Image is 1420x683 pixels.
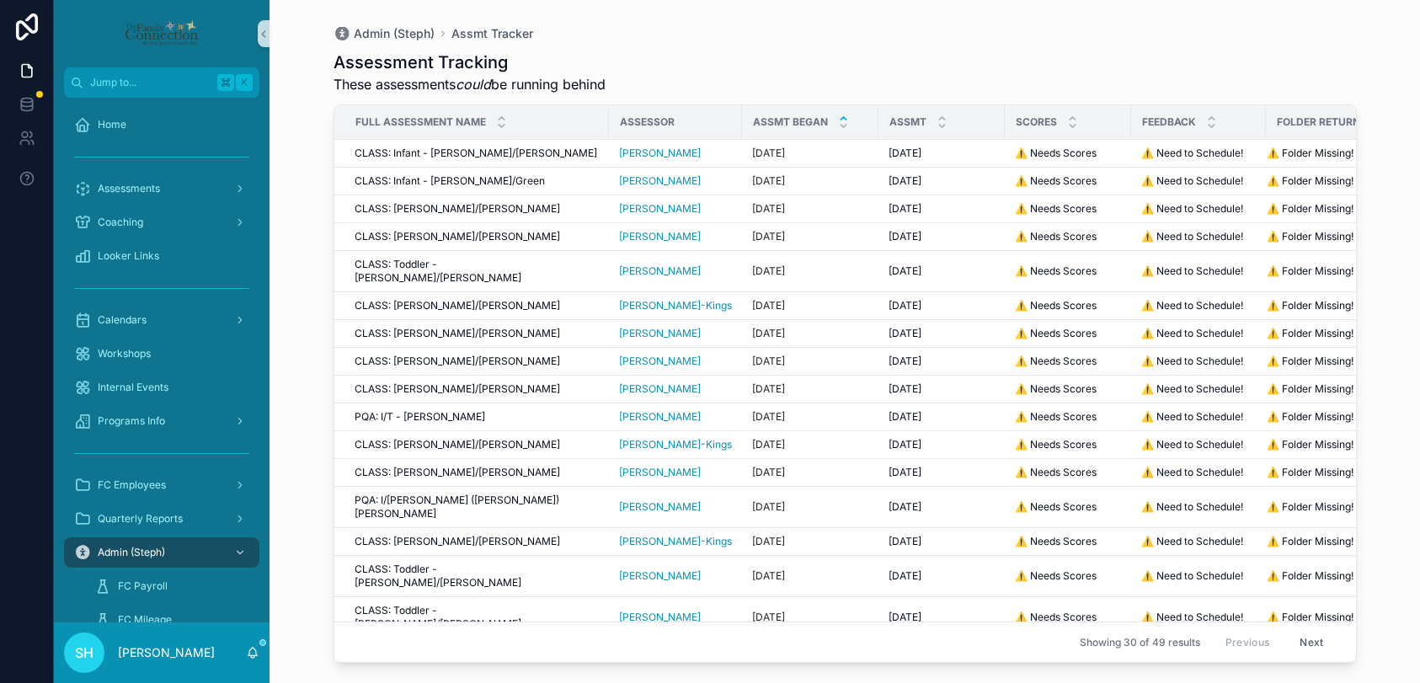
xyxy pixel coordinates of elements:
span: [DATE] [889,299,921,312]
a: [DATE] [752,174,868,188]
a: CLASS: [PERSON_NAME]/[PERSON_NAME] [355,202,599,216]
span: ⚠️ Folder Missing! [1267,327,1353,340]
a: ⚠️ Needs Scores [1015,147,1121,160]
a: ⚠️ Need to Schedule! [1141,466,1256,479]
a: CLASS: Toddler - [PERSON_NAME]/[PERSON_NAME] [355,563,599,590]
span: ⚠️ Needs Scores [1015,299,1097,312]
span: ⚠️ Folder Missing! [1267,569,1353,583]
p: [DATE] [752,230,785,243]
span: ⚠️ Need to Schedule! [1141,535,1243,548]
span: ⚠️ Needs Scores [1015,500,1097,514]
span: ⚠️ Needs Scores [1015,327,1097,340]
a: [DATE] [889,410,995,424]
a: CLASS: Toddler - [PERSON_NAME]/[PERSON_NAME] [355,604,599,631]
a: CLASS: [PERSON_NAME]/[PERSON_NAME] [355,327,599,340]
span: ⚠️ Needs Scores [1015,264,1097,278]
p: [DATE] [752,535,785,548]
a: ⚠️ Need to Schedule! [1141,202,1256,216]
a: CLASS: [PERSON_NAME]/[PERSON_NAME] [355,382,599,396]
span: [PERSON_NAME] [619,611,701,624]
button: Jump to...K [64,67,259,98]
span: [DATE] [889,382,921,396]
a: [DATE] [889,438,995,451]
a: ⚠️ Need to Schedule! [1141,382,1256,396]
p: [DATE] [752,264,785,278]
a: [PERSON_NAME] [619,230,701,243]
span: ⚠️ Needs Scores [1015,535,1097,548]
span: [PERSON_NAME] [619,174,701,188]
span: Assessor [620,115,675,129]
span: ⚠️ Need to Schedule! [1141,355,1243,368]
span: ⚠️ Needs Scores [1015,147,1097,160]
a: ⚠️ Needs Scores [1015,327,1121,340]
span: [DATE] [889,327,921,340]
p: [DATE] [752,410,785,424]
p: [DATE] [752,355,785,368]
a: [DATE] [889,327,995,340]
a: [DATE] [889,264,995,278]
span: [DATE] [889,355,921,368]
a: [DATE] [752,264,868,278]
span: [DATE] [889,230,921,243]
span: FC Payroll [118,579,168,593]
span: CLASS: [PERSON_NAME]/[PERSON_NAME] [355,438,560,451]
span: [PERSON_NAME] [619,500,701,514]
a: Home [64,109,259,140]
a: [DATE] [752,500,868,514]
a: ⚠️ Needs Scores [1015,174,1121,188]
p: [PERSON_NAME] [118,644,215,661]
a: ⚠️ Folder Missing! [1267,264,1385,278]
span: Calendars [98,313,147,327]
span: [DATE] [889,535,921,548]
a: [DATE] [752,569,868,583]
span: ⚠️ Needs Scores [1015,611,1097,624]
a: [DATE] [889,355,995,368]
a: ⚠️ Folder Missing! [1267,299,1385,312]
a: ⚠️ Folder Missing! [1267,355,1385,368]
span: ⚠️ Need to Schedule! [1141,202,1243,216]
a: ⚠️ Needs Scores [1015,410,1121,424]
a: [PERSON_NAME] [619,410,701,424]
span: Quarterly Reports [98,512,183,526]
a: [PERSON_NAME] [619,147,701,160]
a: [PERSON_NAME]-Kings [619,299,732,312]
a: [PERSON_NAME] [619,466,701,479]
a: Programs Info [64,406,259,436]
a: ⚠️ Folder Missing! [1267,230,1385,243]
span: Showing 30 of 49 results [1080,636,1200,649]
span: FC Employees [98,478,166,492]
span: Looker Links [98,249,159,263]
h1: Assessment Tracking [334,51,606,74]
a: ⚠️ Folder Missing! [1267,569,1385,583]
span: ⚠️ Folder Missing! [1267,174,1353,188]
span: K [238,76,251,89]
a: ⚠️ Need to Schedule! [1141,438,1256,451]
span: ⚠️ Need to Schedule! [1141,438,1243,451]
a: [PERSON_NAME] [619,230,732,243]
p: [DATE] [752,569,785,583]
a: ⚠️ Need to Schedule! [1141,327,1256,340]
a: ⚠️ Folder Missing! [1267,382,1385,396]
span: CLASS: [PERSON_NAME]/[PERSON_NAME] [355,327,560,340]
span: ⚠️ Needs Scores [1015,410,1097,424]
span: [PERSON_NAME] [619,327,701,340]
a: ⚠️ Need to Schedule! [1141,569,1256,583]
span: ⚠️ Need to Schedule! [1141,569,1243,583]
span: [DATE] [889,410,921,424]
a: [PERSON_NAME] [619,410,732,424]
span: ⚠️ Folder Missing! [1267,382,1353,396]
a: ⚠️ Folder Missing! [1267,327,1385,340]
span: ⚠️ Folder Missing! [1267,535,1353,548]
button: Next [1288,629,1335,655]
a: ⚠️ Needs Scores [1015,500,1121,514]
span: [DATE] [889,438,921,451]
a: [DATE] [889,202,995,216]
span: [DATE] [889,202,921,216]
span: Folder Return [1277,115,1360,129]
span: ⚠️ Need to Schedule! [1141,611,1243,624]
span: Home [98,118,126,131]
span: FC Mileage [118,613,172,627]
p: [DATE] [752,202,785,216]
p: [DATE] [752,611,785,624]
a: ⚠️ Need to Schedule! [1141,500,1256,514]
